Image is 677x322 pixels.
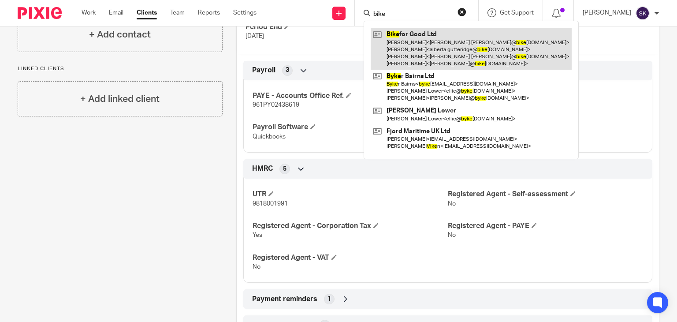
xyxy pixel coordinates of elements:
a: Team [170,8,185,17]
span: 5 [283,165,286,173]
span: [DATE] [246,33,264,39]
h4: Payroll Software [253,123,448,132]
span: Get Support [500,10,534,16]
span: Payment reminders [252,295,317,304]
h4: PAYE - Accounts Office Ref. [253,91,448,101]
input: Search [372,11,452,19]
h4: Registered Agent - Self-assessment [448,190,643,199]
span: Quickbooks [253,134,286,140]
h4: Period End [246,22,448,32]
h4: UTR [253,190,448,199]
span: No [448,201,456,207]
a: Clients [137,8,157,17]
img: Pixie [18,7,62,19]
span: HMRC [252,164,273,173]
span: 9818001991 [253,201,288,207]
a: Reports [198,8,220,17]
a: Work [82,8,96,17]
img: svg%3E [636,6,650,20]
span: 3 [286,66,289,75]
button: Clear [458,7,466,16]
a: Settings [233,8,257,17]
p: Linked clients [18,65,223,72]
span: 961PY02438619 [253,102,299,108]
h4: Registered Agent - VAT [253,253,448,262]
span: 1 [327,295,331,303]
span: No [253,264,260,270]
h4: + Add linked client [80,92,160,106]
h4: + Add contact [89,28,151,41]
h4: Registered Agent - Corporation Tax [253,221,448,231]
span: No [448,232,456,238]
p: [PERSON_NAME] [583,8,631,17]
span: Yes [253,232,262,238]
h4: Registered Agent - PAYE [448,221,643,231]
span: Payroll [252,66,275,75]
a: Email [109,8,123,17]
